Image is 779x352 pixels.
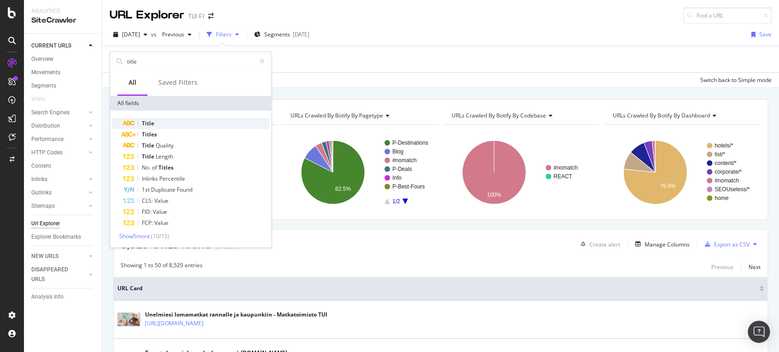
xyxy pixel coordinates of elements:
button: Manage Columns [632,239,690,250]
div: TUI FI [188,12,204,21]
span: URLs Crawled By Botify By codebase [452,111,546,119]
a: Analysis Info [31,292,95,302]
a: Inlinks [31,175,86,184]
span: CLS: [142,197,154,205]
div: Manage Columns [645,241,690,248]
text: Info [392,175,401,181]
a: [URL][DOMAIN_NAME] [145,319,203,328]
div: Save [759,30,772,38]
div: Open Intercom Messenger [748,321,770,343]
div: Next [749,263,761,271]
button: Previous [711,261,733,272]
h4: URLs Crawled By Botify By pagetype [289,108,430,123]
text: Blog [392,148,403,155]
div: Saved Filters [158,78,198,87]
span: 2025 Aug. 20th [122,30,140,38]
button: Segments[DATE] [250,27,313,42]
svg: A chart. [604,132,759,212]
div: Segments [31,81,56,91]
a: Movements [31,68,95,77]
span: Title [142,153,156,160]
div: [DATE] [293,30,309,38]
a: Search Engines [31,108,86,117]
a: Performance [31,135,86,144]
div: Search Engines [31,108,70,117]
div: arrow-right-arrow-left [208,13,214,19]
a: DISAPPEARED URLS [31,265,86,284]
div: DISAPPEARED URLS [31,265,78,284]
span: Titles [158,164,174,171]
svg: A chart. [282,132,436,212]
div: Distribution [31,121,60,131]
a: Explorer Bookmarks [31,232,95,242]
div: All [128,78,136,87]
div: Showing 1 to 50 of 8,529 entries [121,261,203,272]
span: URLs Crawled By Botify By pagetype [291,111,383,119]
text: home [715,195,728,201]
span: Percentile [159,175,185,182]
img: main image [117,312,140,326]
div: Inlinks [31,175,47,184]
button: Save [748,27,772,42]
a: Content [31,161,95,171]
div: Outlinks [31,188,52,198]
span: Quality [156,141,174,149]
div: Create alert [589,241,620,248]
div: Visits [31,94,45,104]
button: Switch back to Simple mode [697,73,772,88]
div: Export as CSV [714,241,750,248]
div: Explorer Bookmarks [31,232,81,242]
a: Outlinks [31,188,86,198]
text: REACT [553,173,572,180]
span: 1st [142,186,151,194]
div: Url Explorer [31,219,60,229]
span: Segments [264,30,290,38]
input: Search by field name [126,54,256,68]
div: All fields [110,96,271,111]
span: Inlinks [142,175,159,182]
a: Distribution [31,121,86,131]
svg: A chart. [443,132,598,212]
text: #nomatch [553,164,578,171]
text: SEOUseless/* [715,186,750,193]
span: Show 5 more [119,232,150,240]
h4: URLs Crawled By Botify By codebase [450,108,591,123]
div: Sitemaps [31,201,55,211]
text: 76.6% [660,183,675,189]
text: P-Destinations [392,140,428,146]
text: P-Deals [392,166,412,172]
button: Create alert [577,237,620,252]
text: #nomatch [392,157,417,164]
span: Length [156,153,173,160]
text: list/* [715,151,725,158]
text: #nomatch [715,177,739,184]
a: NEW URLS [31,252,86,261]
button: Next [749,261,761,272]
text: content/* [715,160,737,166]
span: of [152,164,158,171]
div: Analytics [31,7,94,15]
div: Previous [711,263,733,271]
div: Switch back to Simple mode [700,76,772,84]
div: SiteCrawler [31,15,94,26]
text: corporate/* [715,169,742,175]
span: Previous [158,30,184,38]
span: Value [154,219,169,227]
text: P-Best-Fours [392,183,425,190]
span: Titles [142,130,157,138]
span: FCP: [142,219,154,227]
a: CURRENT URLS [31,41,86,51]
div: URL Explorer [110,7,184,23]
button: Previous [158,27,195,42]
span: No. [142,164,152,171]
div: Analysis Info [31,292,64,302]
div: HTTP Codes [31,148,63,158]
div: CURRENT URLS [31,41,71,51]
span: Title [142,141,156,149]
div: NEW URLS [31,252,58,261]
text: 82.5% [335,186,351,192]
a: Visits [31,94,54,104]
a: Segments [31,81,95,91]
a: HTTP Codes [31,148,86,158]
